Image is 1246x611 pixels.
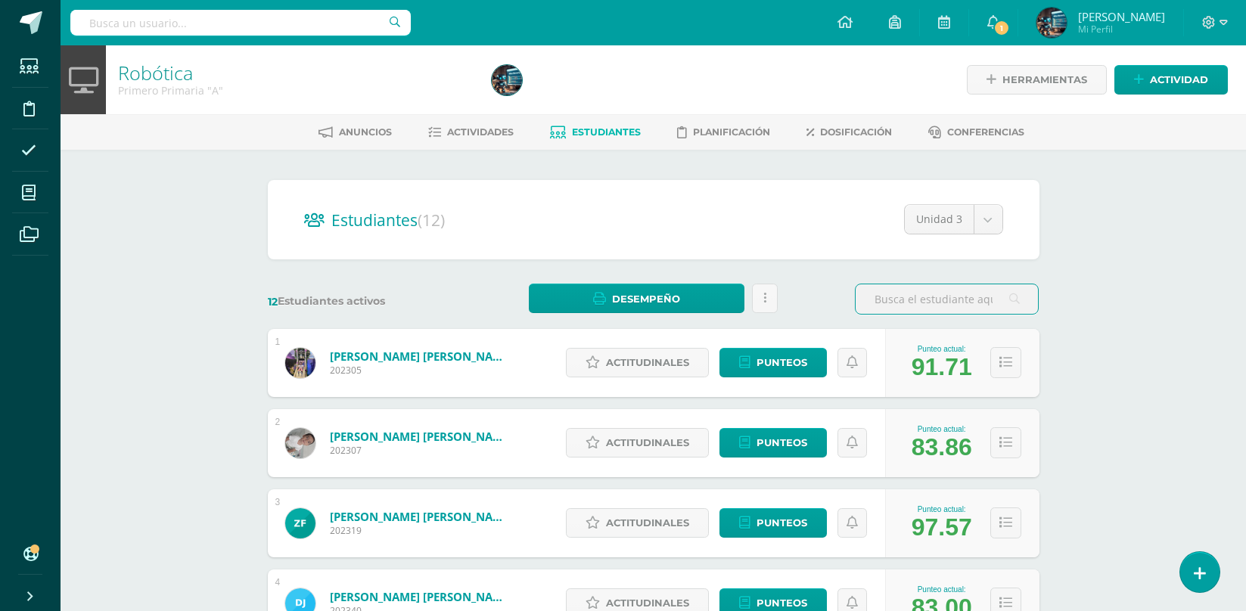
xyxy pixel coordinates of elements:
div: 4 [275,577,281,588]
a: [PERSON_NAME] [PERSON_NAME] [330,509,511,524]
div: Punteo actual: [912,425,972,433]
span: Punteos [757,429,807,457]
label: Estudiantes activos [268,294,452,309]
a: Actividad [1114,65,1228,95]
div: Primero Primaria 'A' [118,83,474,98]
span: Estudiantes [572,126,641,138]
span: 12 [268,295,278,309]
span: 1 [993,20,1010,36]
div: Punteo actual: [912,345,972,353]
a: Robótica [118,60,193,85]
span: Punteos [757,349,807,377]
div: 2 [275,417,281,427]
a: Anuncios [318,120,392,144]
a: Punteos [719,428,827,457]
span: Mi Perfil [1078,23,1165,36]
a: Dosificación [806,120,892,144]
a: Herramientas [967,65,1107,95]
div: Punteo actual: [912,505,972,513]
h1: Robótica [118,62,474,83]
span: [PERSON_NAME] [1078,9,1165,24]
a: Actitudinales [566,428,709,457]
a: [PERSON_NAME] [PERSON_NAME] [330,429,511,444]
div: 83.86 [912,433,972,461]
img: fb788962059432eb33585101943c3fb2.png [285,508,315,538]
a: Punteos [719,348,827,377]
img: 84537c5ec32b6ac8717645298f425e9c.png [285,428,315,458]
a: Estudiantes [550,120,641,144]
span: Unidad 3 [916,205,962,234]
div: 97.57 [912,513,972,541]
span: Herramientas [1002,66,1087,94]
div: 91.71 [912,353,972,381]
span: (12) [418,209,445,231]
a: Desempeño [529,284,744,313]
div: 3 [275,497,281,507]
a: Actividades [428,120,514,144]
a: Punteos [719,508,827,538]
span: 202319 [330,524,511,537]
span: Actividad [1150,66,1208,94]
a: Conferencias [928,120,1024,144]
span: Actitudinales [606,509,689,537]
span: Actividades [447,126,514,138]
span: Desempeño [612,285,680,313]
a: Actitudinales [566,348,709,377]
input: Busca el estudiante aquí... [856,284,1038,314]
span: Planificación [693,126,770,138]
span: Conferencias [947,126,1024,138]
div: 1 [275,337,281,347]
a: Unidad 3 [905,205,1002,234]
img: 601e65b6500ca791a8dc564c886f3e75.png [492,65,522,95]
span: 202307 [330,444,511,457]
span: Anuncios [339,126,392,138]
a: [PERSON_NAME] [PERSON_NAME] [330,589,511,604]
span: 202305 [330,364,511,377]
img: b16e89881c4e97e799d6906b3aa1fdd0.png [285,348,315,378]
img: 601e65b6500ca791a8dc564c886f3e75.png [1036,8,1067,38]
div: Punteo actual: [912,585,972,594]
a: Planificación [677,120,770,144]
span: Actitudinales [606,349,689,377]
span: Punteos [757,509,807,537]
span: Dosificación [820,126,892,138]
a: Actitudinales [566,508,709,538]
input: Busca un usuario... [70,10,411,36]
a: [PERSON_NAME] [PERSON_NAME] [330,349,511,364]
span: Estudiantes [331,209,445,231]
span: Actitudinales [606,429,689,457]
